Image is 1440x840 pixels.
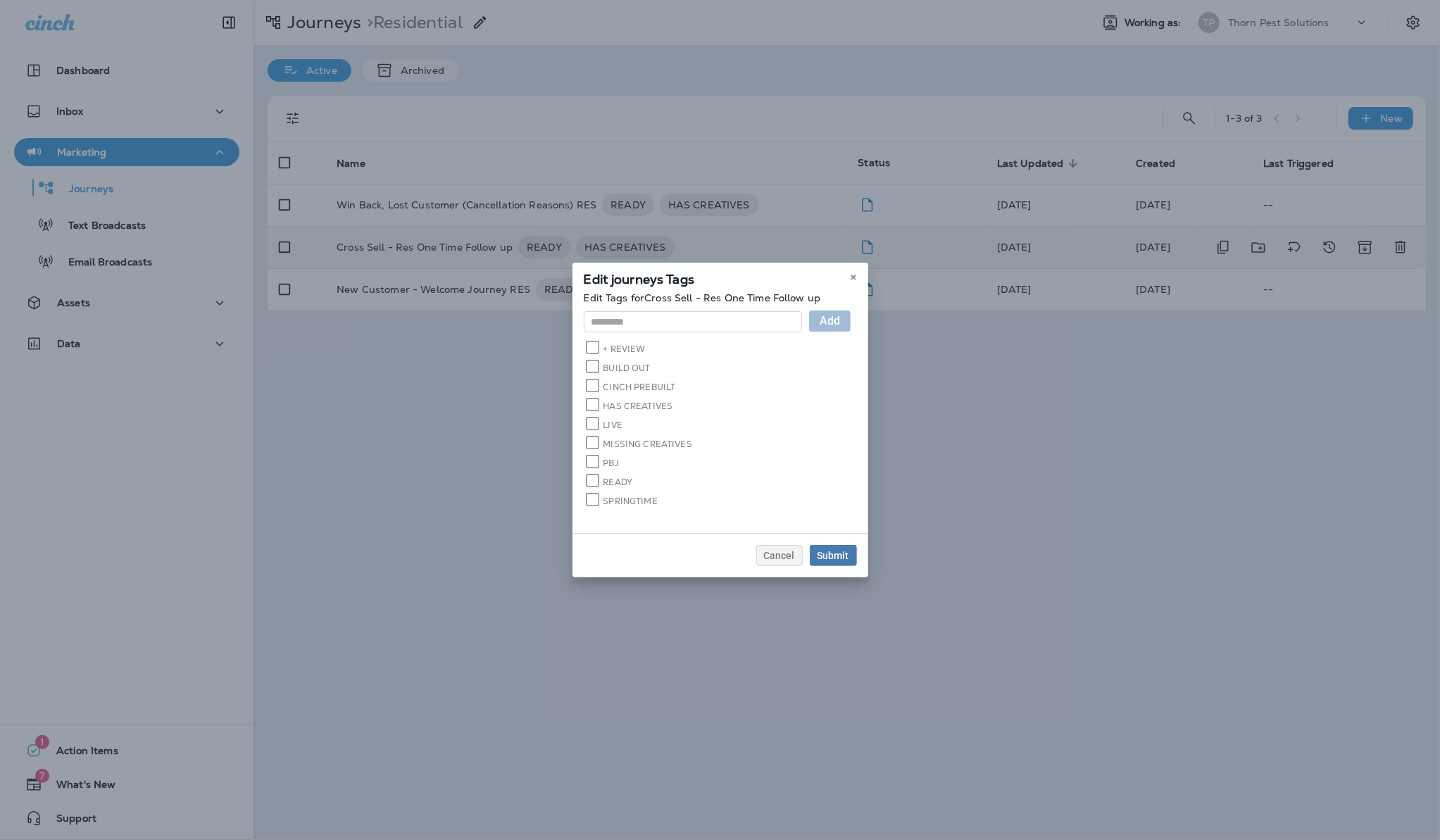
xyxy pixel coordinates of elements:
input: PBJ [586,455,599,468]
input: LIVE [586,417,599,430]
input: MISSING CREATIVES [586,436,599,449]
p: Edit Tags for Cross Sell - Res One Time Follow up [584,292,857,303]
label: MISSING CREATIVES [587,437,692,450]
div: Submit [818,551,849,560]
input: + REVIEW [586,341,599,354]
label: LIVE [587,418,623,431]
input: SPRINGTIME [586,493,599,506]
button: Cancel [756,545,803,566]
input: CINCH PREBUILT [586,379,599,392]
div: Edit journeys Tags [572,263,868,292]
label: SPRINGTIME [587,494,658,507]
button: Add [809,311,851,332]
label: PBJ [587,456,619,469]
input: HAS CREATIVES [586,398,599,411]
label: BUILD OUT [587,361,651,374]
label: CINCH PREBUILT [587,380,676,393]
label: READY [587,475,633,488]
label: HAS CREATIVES [587,399,673,412]
input: BUILD OUT [586,360,599,373]
button: Submit [810,545,857,566]
span: Add [820,315,840,327]
span: Cancel [764,551,795,560]
input: READY [586,474,599,487]
label: + REVIEW [587,341,646,355]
